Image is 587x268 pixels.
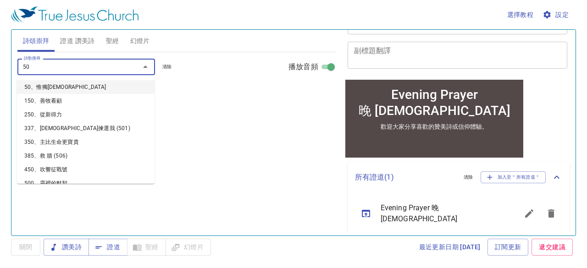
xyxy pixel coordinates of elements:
span: 清除 [464,173,473,181]
li: 385、救 贖 (506) [17,149,155,163]
img: True Jesus Church [11,6,138,23]
a: 最近更新日期 [DATE] [415,239,484,256]
li: 150、善牧看顧 [17,94,155,108]
span: 證道 讚美詩 [60,35,94,47]
iframe: from-child [344,78,525,159]
button: Close [139,60,152,73]
button: 讚美詩 [44,239,89,256]
span: 清除 [162,63,172,71]
span: Evening Prayer 晚 [DEMOGRAPHIC_DATA] [381,202,497,224]
span: 加入至＂所有證道＂ [487,173,540,181]
span: 讚美詩 [51,241,82,253]
span: 證道 [96,241,120,253]
button: 清除 [157,61,177,72]
a: 遞交建議 [532,239,573,256]
div: 所有證道(1)清除加入至＂所有證道＂ [348,162,570,192]
span: 聖經 [106,35,119,47]
span: 幻燈片 [130,35,150,47]
li: 337、[DEMOGRAPHIC_DATA]揀選我 (501) [17,121,155,135]
span: 詩頌崇拜 [23,35,50,47]
button: 選擇教程 [504,6,537,23]
span: 訂閱更新 [495,241,521,253]
ul: sermon lineup list [348,192,570,235]
button: 設定 [541,6,572,23]
li: 350、主比生命更寶貴 [17,135,155,149]
li: 250、從新得力 [17,108,155,121]
p: 所有證道 ( 1 ) [355,172,456,183]
li: 500、靈裡的默契 [17,176,155,190]
span: 播放音頻 [288,61,318,72]
button: 清除 [458,172,479,183]
button: 加入至＂所有證道＂ [481,171,546,183]
button: 證道 [89,239,127,256]
span: 選擇教程 [507,9,534,21]
span: 遞交建議 [539,241,565,253]
li: 50、惟獨[DEMOGRAPHIC_DATA] [17,80,155,94]
li: 450、吹響征戰號 [17,163,155,176]
a: 訂閱更新 [487,239,529,256]
span: 最近更新日期 [DATE] [419,241,481,253]
span: 設定 [544,9,569,21]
